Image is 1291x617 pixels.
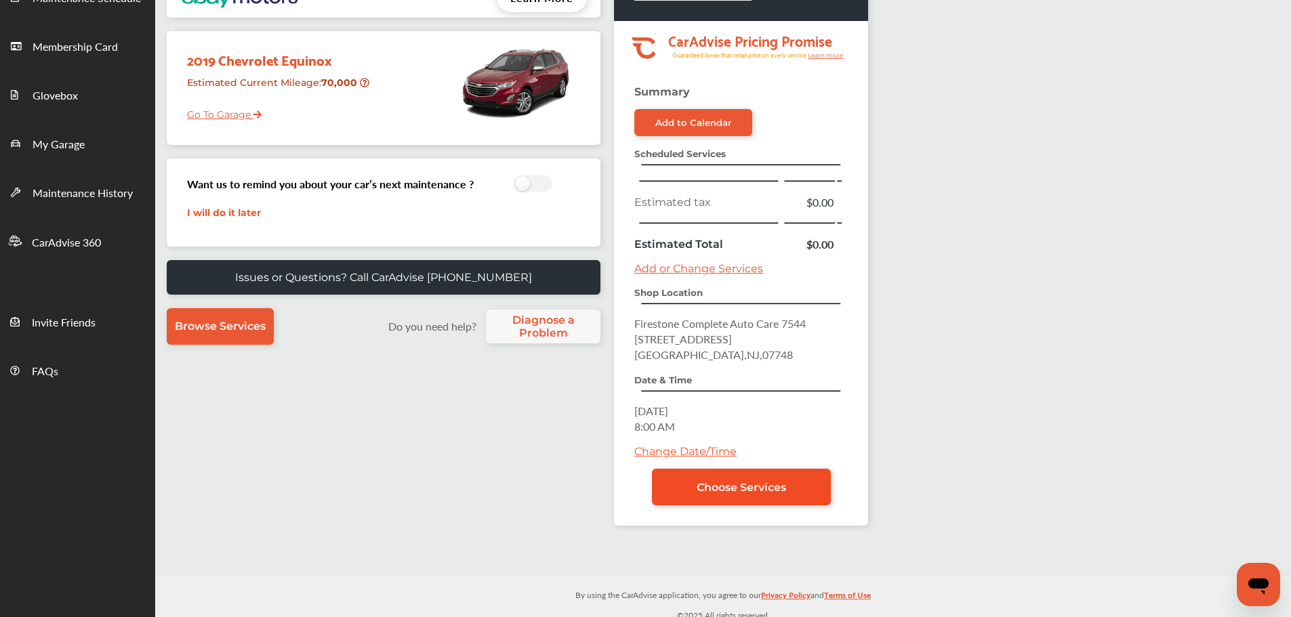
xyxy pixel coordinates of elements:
[33,136,85,154] span: My Garage
[32,314,96,332] span: Invite Friends
[177,38,375,71] div: 2019 Chevrolet Equinox
[458,38,573,126] img: mobile_12930_st0640_046.jpg
[634,331,732,347] span: [STREET_ADDRESS]
[235,271,532,284] p: Issues or Questions? Call CarAdvise [PHONE_NUMBER]
[187,207,261,219] a: I will do it later
[1,21,155,70] a: Membership Card
[808,51,844,59] tspan: Learn more
[634,445,737,458] a: Change Date/Time
[1,119,155,167] a: My Garage
[634,85,690,98] strong: Summary
[1237,563,1280,606] iframe: Button to launch messaging window
[175,320,266,333] span: Browse Services
[382,318,483,334] label: Do you need help?
[824,587,871,608] a: Terms of Use
[167,308,274,345] a: Browse Services
[631,233,783,255] td: Estimated Total
[655,117,732,128] div: Add to Calendar
[33,39,118,56] span: Membership Card
[177,71,375,106] div: Estimated Current Mileage :
[634,287,703,298] strong: Shop Location
[1,70,155,119] a: Glovebox
[486,310,600,343] a: Diagnose a Problem
[783,233,837,255] td: $0.00
[1,167,155,216] a: Maintenance History
[177,98,262,124] a: Go To Garage
[634,419,675,434] span: 8:00 AM
[783,191,837,213] td: $0.00
[155,587,1291,601] p: By using the CarAdvise application, you agree to our and
[697,481,786,494] span: Choose Services
[634,316,806,331] span: Firestone Complete Auto Care 7544
[634,109,752,136] a: Add to Calendar
[761,587,811,608] a: Privacy Policy
[33,185,133,203] span: Maintenance History
[32,234,101,252] span: CarAdvise 360
[493,314,594,339] span: Diagnose a Problem
[634,148,726,159] strong: Scheduled Services
[167,260,600,295] a: Issues or Questions? Call CarAdvise [PHONE_NUMBER]
[33,87,78,105] span: Glovebox
[634,375,692,385] strong: Date & Time
[187,176,474,192] h3: Want us to remind you about your car’s next maintenance ?
[634,347,793,362] span: [GEOGRAPHIC_DATA] , NJ , 07748
[668,28,832,52] tspan: CarAdvise Pricing Promise
[672,51,808,60] tspan: Guaranteed lower than retail price on every service.
[321,77,360,89] strong: 70,000
[634,262,763,275] a: Add or Change Services
[634,403,668,419] span: [DATE]
[32,363,58,381] span: FAQs
[652,469,831,505] a: Choose Services
[631,191,783,213] td: Estimated tax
